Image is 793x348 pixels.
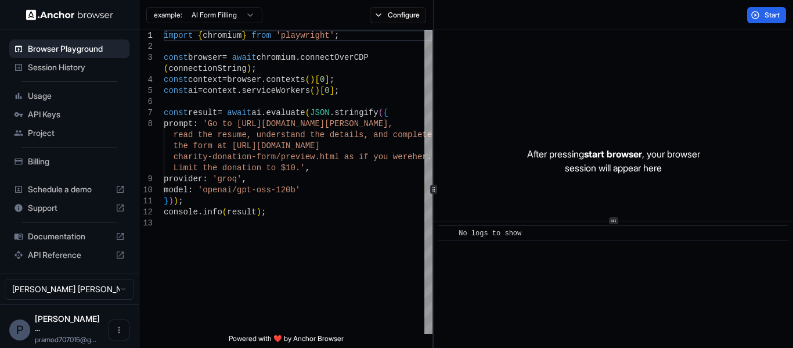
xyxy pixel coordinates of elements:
[174,141,320,150] span: the form at [URL][DOMAIN_NAME]
[139,218,153,229] div: 13
[241,174,246,184] span: ,
[251,64,256,73] span: ;
[9,58,129,77] div: Session History
[35,335,96,344] span: pramod707015@gmail.com
[305,75,310,84] span: (
[139,119,153,130] div: 8
[251,108,261,117] span: ai
[305,163,310,173] span: ,
[198,86,203,95] span: =
[300,53,369,62] span: connectOverCDP
[164,108,188,117] span: const
[584,148,642,160] span: start browser
[28,90,125,102] span: Usage
[9,105,129,124] div: API Keys
[28,43,125,55] span: Browser Playground
[9,246,129,264] div: API Reference
[227,108,251,117] span: await
[154,10,182,20] span: example:
[139,174,153,185] div: 9
[325,86,329,95] span: 0
[139,52,153,63] div: 3
[188,185,193,195] span: :
[139,96,153,107] div: 6
[310,75,315,84] span: )
[139,30,153,41] div: 1
[217,108,222,117] span: =
[9,152,129,171] div: Billing
[444,228,450,239] span: ​
[164,64,168,73] span: (
[241,31,246,40] span: }
[164,207,198,217] span: console
[334,31,339,40] span: ;
[310,108,330,117] span: JSON
[276,31,334,40] span: 'playwright'
[315,75,319,84] span: [
[26,9,113,20] img: Anchor Logo
[325,75,329,84] span: ]
[305,108,310,117] span: (
[28,184,111,195] span: Schedule a demo
[334,86,339,95] span: ;
[330,108,334,117] span: .
[227,207,256,217] span: result
[174,130,417,139] span: read the resume, understand the details, and compl
[164,185,188,195] span: model
[164,196,168,206] span: }
[9,227,129,246] div: Documentation
[459,229,521,238] span: No logs to show
[109,320,129,340] button: Open menu
[261,75,266,84] span: .
[9,180,129,199] div: Schedule a demo
[257,53,295,62] span: chromium
[330,75,334,84] span: ;
[35,314,100,333] span: Pramod Kumar Singh
[266,108,305,117] span: evaluate
[28,62,125,73] span: Session History
[28,249,111,261] span: API Reference
[139,107,153,119] div: 7
[203,31,241,40] span: chromium
[237,86,241,95] span: .
[9,199,129,217] div: Support
[164,174,203,184] span: provider
[168,64,246,73] span: connectionString
[198,185,300,195] span: 'openai/gpt-oss-120b'
[227,75,261,84] span: browser
[320,75,325,84] span: 0
[203,119,393,128] span: 'Go to [URL][DOMAIN_NAME][PERSON_NAME],
[193,119,197,128] span: :
[9,124,129,142] div: Project
[139,85,153,96] div: 5
[188,86,198,95] span: ai
[261,207,266,217] span: ;
[188,108,217,117] span: result
[295,53,300,62] span: .
[9,87,129,105] div: Usage
[222,207,227,217] span: (
[139,185,153,196] div: 10
[527,147,700,175] p: After pressing , your browser session will appear here
[9,320,30,340] div: P
[164,31,193,40] span: import
[266,75,305,84] span: contexts
[139,207,153,218] div: 12
[257,207,261,217] span: )
[164,86,188,95] span: const
[747,7,786,23] button: Start
[261,108,266,117] span: .
[164,53,188,62] span: const
[222,53,227,62] span: =
[370,7,426,23] button: Configure
[164,119,193,128] span: prompt
[9,40,129,58] div: Browser Playground
[320,86,325,95] span: [
[222,75,227,84] span: =
[28,109,125,120] span: API Keys
[28,231,111,242] span: Documentation
[168,196,173,206] span: )
[251,31,271,40] span: from
[334,108,379,117] span: stringify
[203,207,222,217] span: info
